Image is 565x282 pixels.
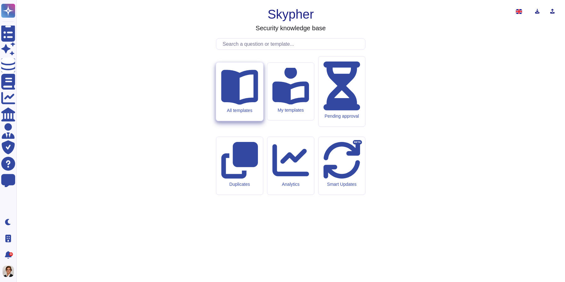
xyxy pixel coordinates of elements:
[3,266,14,277] img: user
[256,24,326,32] h3: Security knowledge base
[221,108,258,113] div: All templates
[323,114,360,119] div: Pending approval
[323,182,360,187] div: Smart Updates
[353,140,362,144] div: BETA
[1,264,18,278] button: user
[221,182,258,187] div: Duplicates
[516,9,522,14] img: en
[272,182,309,187] div: Analytics
[268,7,314,22] h1: Skypher
[9,252,13,256] div: 9+
[219,38,365,50] input: Search a question or template...
[272,108,309,113] div: My templates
